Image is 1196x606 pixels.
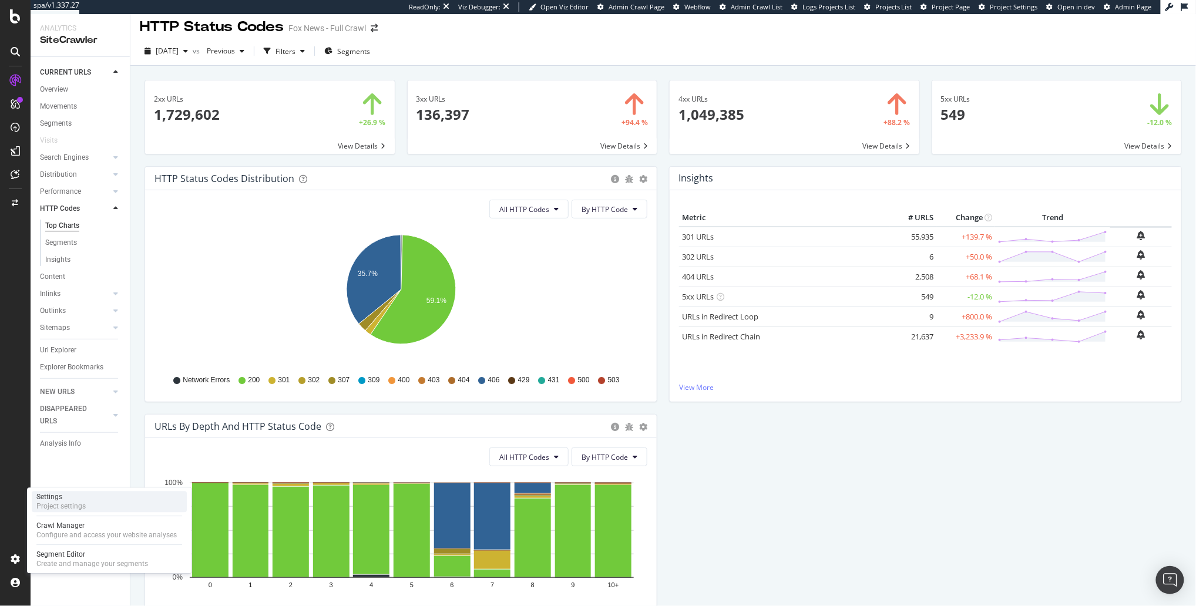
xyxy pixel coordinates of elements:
div: Outlinks [40,305,66,317]
span: Webflow [684,2,711,11]
td: +50.0 % [936,247,995,267]
span: Project Page [932,2,970,11]
span: Admin Crawl Page [609,2,664,11]
a: Movements [40,100,122,113]
span: 500 [578,375,590,385]
div: Top Charts [45,220,79,232]
a: Outlinks [40,305,110,317]
td: 21,637 [889,326,936,346]
a: Segment EditorCreate and manage your segments [32,548,187,570]
a: Admin Crawl List [720,2,782,12]
text: 0 [209,582,212,589]
span: 302 [308,375,320,385]
button: [DATE] [140,42,193,60]
div: Url Explorer [40,344,76,356]
text: 6 [451,582,454,589]
text: 1 [248,582,252,589]
a: Webflow [673,2,711,12]
a: 5xx URLs [682,291,714,302]
span: All HTTP Codes [499,204,549,214]
a: HTTP Codes [40,203,110,215]
div: ReadOnly: [409,2,441,12]
a: Visits [40,134,69,147]
text: 7 [491,582,494,589]
text: 3 [330,582,333,589]
a: CURRENT URLS [40,66,110,79]
a: Content [40,271,122,283]
button: All HTTP Codes [489,200,569,218]
text: 10+ [608,582,619,589]
button: By HTTP Code [572,447,647,466]
div: circle-info [611,423,619,431]
div: Settings [36,492,86,501]
div: Analytics [40,23,120,33]
div: Insights [45,254,70,266]
button: Filters [259,42,310,60]
div: bug [625,423,633,431]
div: Explorer Bookmarks [40,361,103,373]
span: vs [193,46,202,56]
span: 503 [608,375,620,385]
div: Filters [276,46,295,56]
a: Admin Crawl Page [597,2,664,12]
span: Previous [202,46,235,56]
text: 8 [531,582,535,589]
button: Segments [320,42,375,60]
a: 301 URLs [682,231,714,242]
div: DISAPPEARED URLS [40,403,99,427]
text: 9 [571,582,575,589]
a: Analysis Info [40,437,122,450]
a: Projects List [864,2,912,12]
div: gear [639,423,647,431]
span: 2025 Sep. 4th [156,46,179,56]
div: Segment Editor [36,550,148,559]
a: Admin Page [1104,2,1152,12]
a: Project Settings [979,2,1038,12]
td: 6 [889,247,936,267]
span: 200 [248,375,260,385]
div: Performance [40,186,81,198]
div: Configure and access your website analyses [36,530,177,540]
div: bell-plus [1137,250,1145,260]
a: NEW URLS [40,386,110,398]
div: gear [639,175,647,183]
a: DISAPPEARED URLS [40,403,110,427]
span: 403 [428,375,439,385]
th: # URLS [889,209,936,227]
div: arrow-right-arrow-left [371,24,378,32]
span: Project Settings [990,2,1038,11]
div: Project settings [36,501,86,511]
span: Logs Projects List [802,2,855,11]
span: 431 [548,375,560,385]
td: +800.0 % [936,307,995,326]
a: Explorer Bookmarks [40,361,122,373]
div: Overview [40,83,68,96]
div: Sitemaps [40,322,70,334]
span: 404 [458,375,470,385]
span: 307 [338,375,350,385]
a: Overview [40,83,122,96]
a: View More [679,382,1172,392]
div: bug [625,175,633,183]
span: By HTTP Code [582,204,628,214]
a: 302 URLs [682,251,714,262]
div: NEW URLS [40,386,75,398]
svg: A chart. [154,228,648,364]
text: 2 [289,582,293,589]
td: +68.1 % [936,267,995,287]
a: Sitemaps [40,322,110,334]
span: Admin Crawl List [731,2,782,11]
span: Admin Page [1116,2,1152,11]
a: SettingsProject settings [32,491,187,512]
td: +139.7 % [936,227,995,247]
span: 406 [488,375,500,385]
button: By HTTP Code [572,200,647,218]
th: Trend [995,209,1110,227]
div: Open Intercom Messenger [1156,566,1184,594]
a: Segments [40,117,122,130]
a: Search Engines [40,151,110,164]
span: 429 [518,375,530,385]
div: CURRENT URLS [40,66,91,79]
td: 55,935 [889,227,936,247]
